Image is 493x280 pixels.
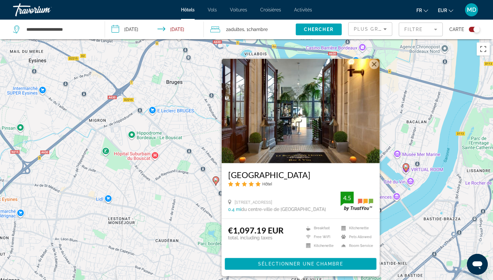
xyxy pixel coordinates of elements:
[226,25,244,34] span: 2
[303,243,338,248] li: Kitchenette
[369,59,379,69] button: Fermer
[438,6,453,15] button: Change currency
[228,170,373,179] a: [GEOGRAPHIC_DATA]
[204,20,296,39] button: Travelers: 2 adults, 0 children
[260,7,281,12] a: Croisières
[477,42,490,56] button: Passer en plein écran
[228,225,284,235] ins: €1,097.19 EUR
[244,25,268,34] span: , 1
[225,258,377,270] button: Sélectionner une chambre
[262,181,272,186] span: Hôtel
[258,261,343,267] span: Sélectionner une chambre
[464,26,480,32] button: Toggle map
[354,25,387,33] mat-select: Sort by
[467,254,488,275] iframe: Bouton de lancement de la fenêtre de messagerie
[248,27,268,32] span: Chambre
[354,26,432,32] span: Plus grandes économies
[341,191,373,211] img: trustyou-badge.svg
[13,1,78,18] a: Travorium
[467,7,476,13] span: MD
[449,25,464,34] span: Carte
[208,7,217,12] a: Vols
[105,20,203,39] button: Check-in date: Sep 26, 2025 Check-out date: Sep 29, 2025
[399,22,443,37] button: Filter
[241,207,326,212] span: du centre-ville de [GEOGRAPHIC_DATA]
[303,225,338,231] li: Breakfast
[235,200,272,205] span: [STREET_ADDRESS]
[225,261,377,266] a: Sélectionner une chambre
[303,234,338,239] li: Free WiFi
[338,225,373,231] li: Kitchenette
[228,207,241,212] span: 0.4 mi
[296,24,342,35] button: Chercher
[228,235,284,240] p: total, including taxes
[438,8,447,13] span: EUR
[416,8,422,13] span: fr
[222,58,380,163] img: Hotel image
[463,3,480,17] button: User Menu
[228,27,244,32] span: Adultes
[230,7,247,12] a: Voitures
[228,181,373,187] div: 5 star Hotel
[304,27,334,32] span: Chercher
[416,6,428,15] button: Change language
[338,234,373,239] li: Pets Allowed
[294,7,312,12] a: Activités
[341,194,354,202] div: 4.5
[338,243,373,248] li: Room Service
[181,7,195,12] a: Hôtels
